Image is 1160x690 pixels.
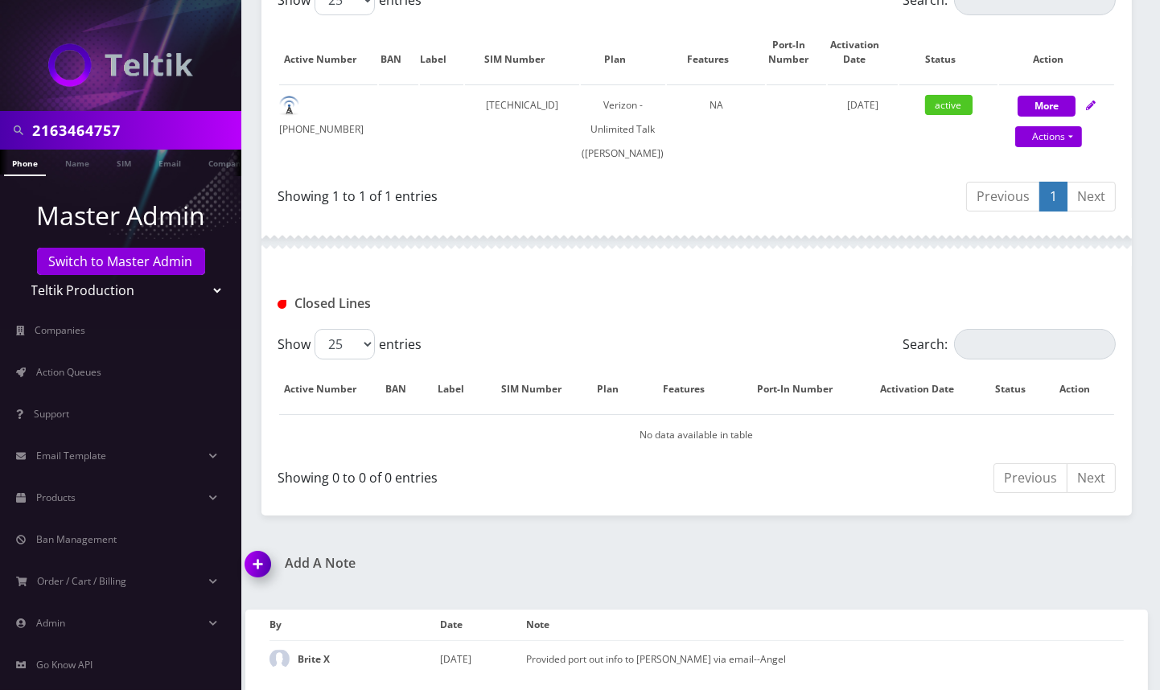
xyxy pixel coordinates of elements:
[36,449,106,462] span: Email Template
[526,641,1124,678] td: Provided port out info to [PERSON_NAME] via email--Angel
[4,150,46,176] a: Phone
[866,366,986,413] th: Activation Date: activate to sort column ascending
[440,610,525,641] th: Date
[667,84,765,174] td: NA
[315,329,375,359] select: Showentries
[999,22,1114,83] th: Action: activate to sort column ascending
[581,84,665,174] td: Verizon - Unlimited Talk ([PERSON_NAME])
[1015,126,1082,147] a: Actions
[987,366,1050,413] th: Status: activate to sort column ascending
[279,414,1114,455] td: No data available in table
[767,22,826,83] th: Port-In Number: activate to sort column ascending
[1051,366,1114,413] th: Action : activate to sort column ascending
[279,84,377,174] td: [PHONE_NUMBER]
[278,462,685,487] div: Showing 0 to 0 of 0 entries
[925,95,973,115] span: active
[278,180,685,206] div: Showing 1 to 1 of 1 entries
[48,43,193,87] img: Teltik Production
[278,329,422,359] label: Show entries
[35,323,86,337] span: Companies
[465,84,579,174] td: [TECHNICAL_ID]
[36,365,101,379] span: Action Queues
[37,248,205,275] a: Switch to Master Admin
[38,574,127,588] span: Order / Cart / Billing
[440,641,525,678] td: [DATE]
[278,296,541,311] h1: Closed Lines
[379,22,418,83] th: BAN: activate to sort column ascending
[828,22,897,83] th: Activation Date: activate to sort column ascending
[966,182,1040,212] a: Previous
[200,150,254,175] a: Company
[526,610,1124,641] th: Note
[269,610,440,641] th: By
[379,366,429,413] th: BAN: activate to sort column ascending
[1067,182,1116,212] a: Next
[36,491,76,504] span: Products
[1018,96,1076,117] button: More
[57,150,97,175] a: Name
[643,366,741,413] th: Features: activate to sort column ascending
[465,22,579,83] th: SIM Number: activate to sort column ascending
[847,98,878,112] span: [DATE]
[278,300,286,309] img: Closed Lines
[667,22,765,83] th: Features: activate to sort column ascending
[903,329,1116,359] label: Search:
[993,463,1067,493] a: Previous
[36,532,117,546] span: Ban Management
[279,96,299,116] img: default.png
[36,616,65,630] span: Admin
[1039,182,1067,212] a: 1
[581,22,665,83] th: Plan: activate to sort column ascending
[245,556,685,571] a: Add A Note
[420,22,463,83] th: Label: activate to sort column ascending
[109,150,139,175] a: SIM
[488,366,590,413] th: SIM Number: activate to sort column ascending
[34,407,69,421] span: Support
[954,329,1116,359] input: Search:
[36,658,93,672] span: Go Know API
[150,150,189,175] a: Email
[899,22,998,83] th: Status: activate to sort column ascending
[1067,463,1116,493] a: Next
[279,366,377,413] th: Active Number: activate to sort column descending
[279,22,377,83] th: Active Number: activate to sort column ascending
[742,366,864,413] th: Port-In Number: activate to sort column ascending
[430,366,487,413] th: Label: activate to sort column ascending
[32,115,237,146] input: Search in Company
[298,652,330,666] strong: Brite X
[591,366,641,413] th: Plan: activate to sort column ascending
